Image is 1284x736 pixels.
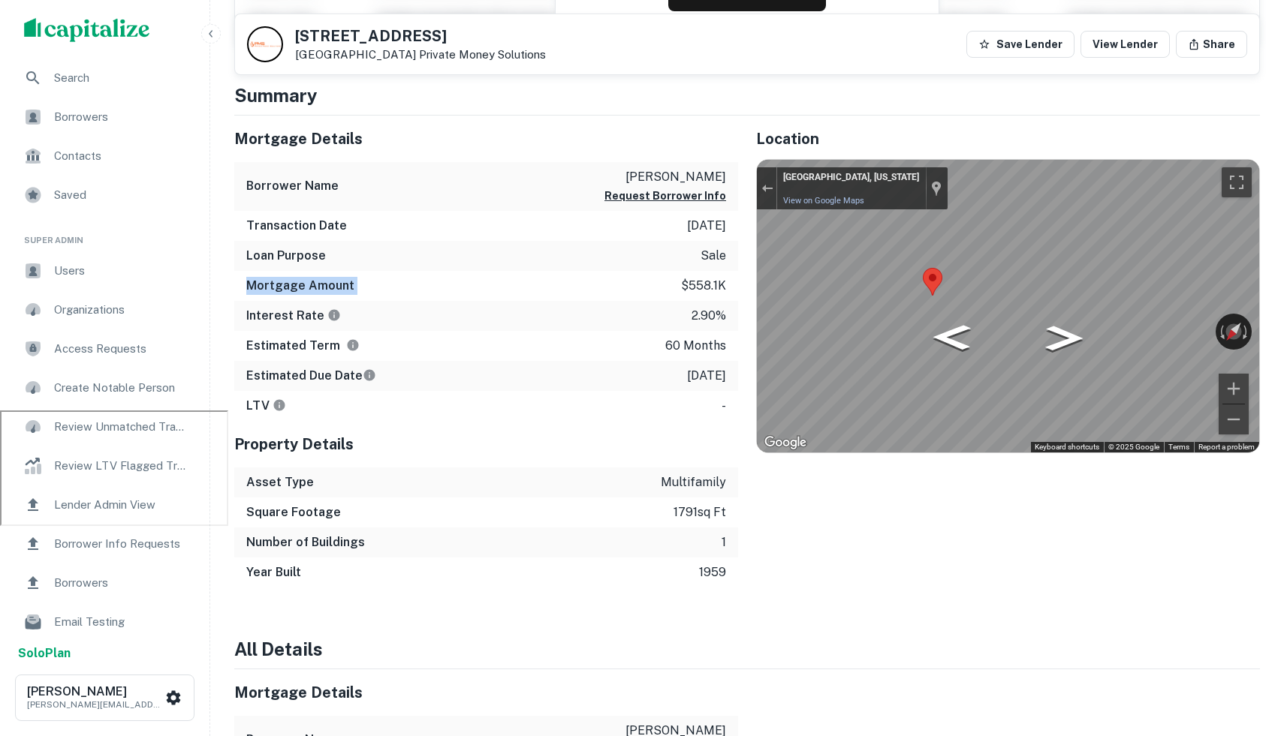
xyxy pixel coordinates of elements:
div: Lender Admin View [12,487,197,523]
button: Request Borrower Info [604,187,726,205]
a: View Lender [1081,31,1170,58]
button: Rotate clockwise [1241,314,1252,350]
h6: Year Built [246,563,301,581]
a: Search [12,60,197,96]
iframe: Chat Widget [1209,616,1284,688]
a: Organizations [12,292,197,328]
img: capitalize-logo.png [24,18,150,42]
span: Users [54,262,188,280]
div: Street View [757,160,1259,452]
img: Google [761,433,810,452]
p: [DATE] [687,367,726,385]
span: Contacts [54,147,188,165]
p: [PERSON_NAME][EMAIL_ADDRESS][PERSON_NAME][DOMAIN_NAME] [27,698,162,711]
span: Borrowers [54,574,188,592]
span: Organizations [54,301,188,319]
span: © 2025 Google [1108,443,1159,451]
svg: Term is based on a standard schedule for this type of loan. [346,338,360,352]
strong: Solo Plan [18,646,71,660]
p: 1791 sq ft [674,503,726,521]
button: Exit the Street View [757,179,776,199]
p: [PERSON_NAME] [604,168,726,186]
p: 60 months [665,337,726,355]
path: Go Southwest [1029,320,1099,356]
button: Share [1176,31,1247,58]
a: Contacts [12,138,197,174]
path: Go Northeast [917,319,986,356]
span: Email Testing [54,613,188,631]
p: $558.1k [681,277,726,295]
p: multifamily [661,473,726,491]
h5: Property Details [234,433,738,455]
h5: Location [756,128,1260,150]
span: Borrowers [54,108,188,126]
a: Open this area in Google Maps (opens a new window) [761,433,810,452]
h5: [STREET_ADDRESS] [295,29,546,44]
h4: All Details [234,635,1260,662]
h6: Square Footage [246,503,341,521]
svg: Estimate is based on a standard schedule for this type of loan. [363,368,376,382]
a: Email Testing [12,604,197,640]
li: Super Admin [12,216,197,253]
a: Terms (opens in new tab) [1168,443,1189,451]
a: Borrowers [12,565,197,601]
h5: Mortgage Details [234,681,738,704]
p: 2.90% [692,307,726,325]
div: Access Requests [12,331,197,367]
span: Saved [54,186,188,204]
a: Review LTV Flagged Transactions [12,448,197,484]
a: Create Notable Person [12,370,197,406]
a: Borrowers [12,99,197,135]
span: Search [54,69,188,87]
h6: LTV [246,397,286,415]
h6: Asset Type [246,473,314,491]
p: [GEOGRAPHIC_DATA] [295,48,546,62]
div: Review Unmatched Transactions [12,409,197,445]
button: Keyboard shortcuts [1035,442,1099,452]
h6: Estimated Term [246,337,360,355]
span: Borrower Info Requests [54,535,188,553]
svg: LTVs displayed on the website are for informational purposes only and may be reported incorrectly... [273,398,286,412]
button: Rotate counterclockwise [1216,314,1226,350]
span: Access Requests [54,340,188,358]
button: Reset the view [1216,313,1251,350]
button: Zoom out [1219,404,1249,434]
a: Show location on map [931,180,942,197]
a: Saved [12,177,197,213]
span: Create Notable Person [54,379,188,397]
a: SoloPlan [18,644,71,662]
h5: Mortgage Details [234,128,738,150]
button: Save Lender [966,31,1075,58]
p: sale [701,247,726,265]
a: Report a problem [1198,443,1255,451]
p: - [722,397,726,415]
button: [PERSON_NAME][PERSON_NAME][EMAIL_ADDRESS][PERSON_NAME][DOMAIN_NAME] [15,674,194,721]
p: [DATE] [687,217,726,235]
h4: Summary [234,82,1260,109]
h6: Interest Rate [246,307,341,325]
h6: Borrower Name [246,177,339,195]
a: Private Money Solutions [419,48,546,61]
span: Review Unmatched Transactions [54,418,188,436]
a: Users [12,253,197,289]
h6: Transaction Date [246,217,347,235]
a: Borrower Info Requests [12,526,197,562]
div: [GEOGRAPHIC_DATA], [US_STATE] [783,172,919,184]
button: Zoom in [1219,374,1249,404]
h6: Number of Buildings [246,533,365,551]
span: Review LTV Flagged Transactions [54,457,188,475]
h6: Mortgage Amount [246,277,354,295]
h6: [PERSON_NAME] [27,686,162,698]
a: View on Google Maps [783,196,864,206]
